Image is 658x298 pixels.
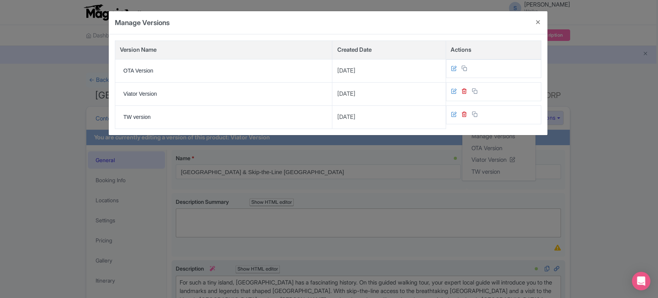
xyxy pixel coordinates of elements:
td: [DATE] [332,82,446,105]
th: Actions [446,41,541,59]
h4: Manage Versions [115,17,170,28]
td: [DATE] [332,105,446,129]
div: Open Intercom Messenger [632,272,650,290]
button: Close [529,11,547,33]
th: Created Date [332,41,446,59]
td: [DATE] [332,59,446,82]
th: Version Name [115,41,332,59]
